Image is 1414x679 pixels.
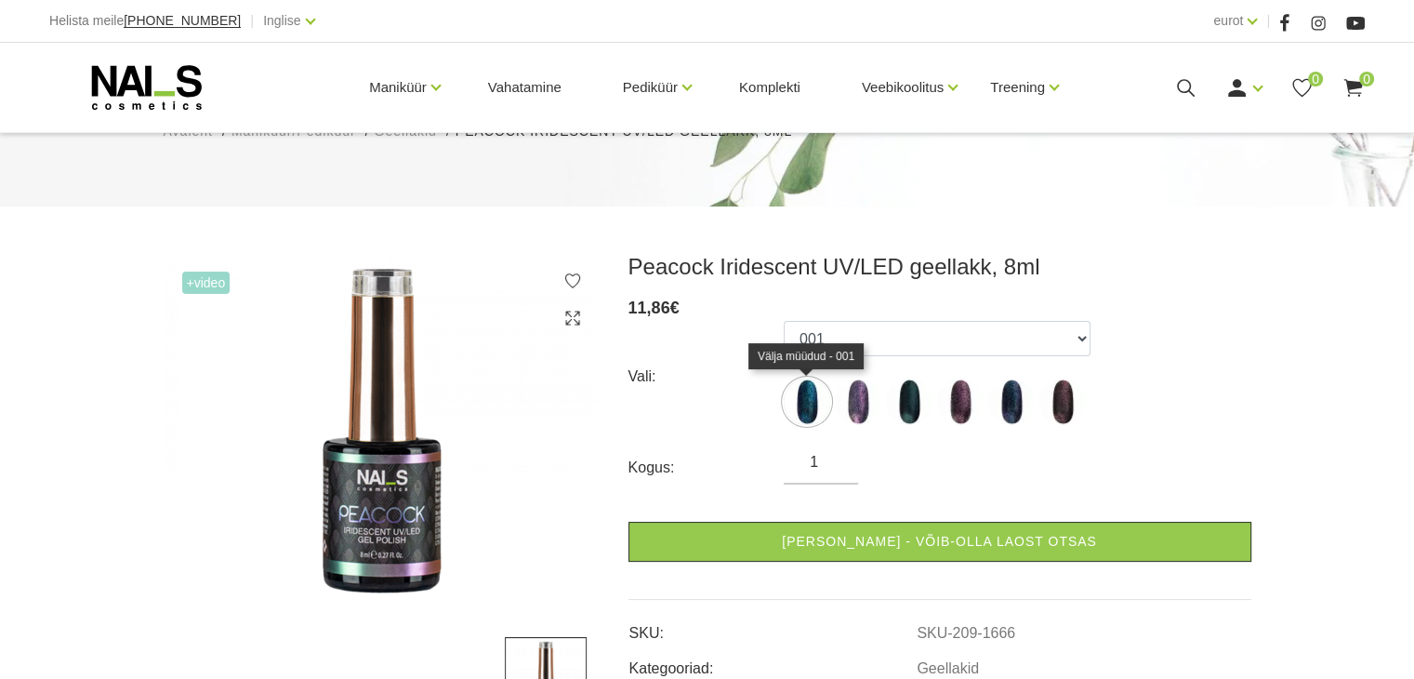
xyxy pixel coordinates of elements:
font: Kategooriad: [629,660,714,676]
font: € [670,299,680,317]
font: Pediküür [623,79,678,95]
font: SKU-209-1666 [917,625,1015,641]
label: Laost otsas [784,379,830,425]
font: 0 [1312,72,1319,87]
font: Kogus: [628,459,675,475]
font: Vali: [628,368,656,384]
a: SKU-209-1666 [917,625,1015,642]
font: Treening [990,79,1045,95]
img: ... [988,379,1035,425]
a: Treening [990,50,1045,125]
font: 0 [1363,72,1370,87]
a: Geellakid [917,660,979,677]
a: Pediküür [623,50,678,125]
img: ... [835,379,881,425]
a: Vahatamine [473,43,576,132]
a: 0 [1290,76,1314,100]
img: ... [1039,379,1086,425]
a: Inglise [263,9,300,32]
img: ... [937,379,984,425]
font: 11,86 [628,299,670,317]
font: Vahatamine [488,79,562,95]
font: [PERSON_NAME] - võib-olla laost otsas [782,534,1097,549]
a: Komplekti [724,43,815,132]
font: | [250,12,254,28]
font: +Video [187,275,226,290]
font: eurot [1213,13,1243,28]
img: ... [164,253,601,609]
font: Helista meile [49,13,124,28]
font: [PHONE_NUMBER] [124,13,241,28]
img: ... [784,379,830,425]
a: eurot [1213,9,1243,32]
a: Maniküür [369,50,427,125]
a: Veebikoolitus [862,50,944,125]
a: 0 [1341,76,1365,100]
a: [PHONE_NUMBER] [124,14,241,28]
a: Lisa ostukorvi [628,522,1251,562]
font: SKU: [629,625,664,641]
img: ... [886,379,932,425]
font: Peacock Iridescent UV/LED geellakk, 8ml [628,254,1040,279]
font: Veebikoolitus [862,79,944,95]
font: Maniküür [369,79,427,95]
font: Geellakid [917,660,979,676]
font: | [1266,12,1270,28]
font: Inglise [263,13,300,28]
